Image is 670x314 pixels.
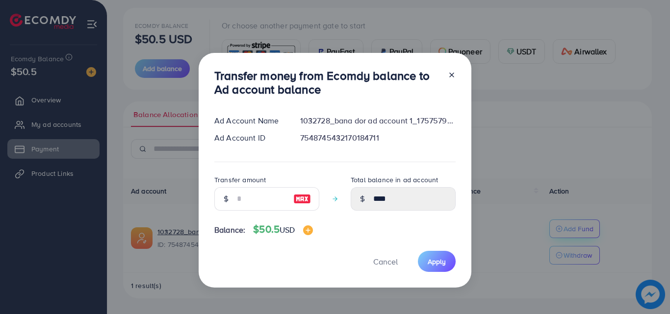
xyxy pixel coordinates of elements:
[293,193,311,205] img: image
[373,256,398,267] span: Cancel
[361,251,410,272] button: Cancel
[214,175,266,185] label: Transfer amount
[292,115,464,126] div: 1032728_bana dor ad account 1_1757579407255
[303,225,313,235] img: image
[253,223,312,236] h4: $50.5
[214,69,440,97] h3: Transfer money from Ecomdy balance to Ad account balance
[206,115,292,126] div: Ad Account Name
[351,175,438,185] label: Total balance in ad account
[280,224,295,235] span: USD
[428,257,446,266] span: Apply
[206,132,292,144] div: Ad Account ID
[214,224,245,236] span: Balance:
[292,132,464,144] div: 7548745432170184711
[418,251,456,272] button: Apply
